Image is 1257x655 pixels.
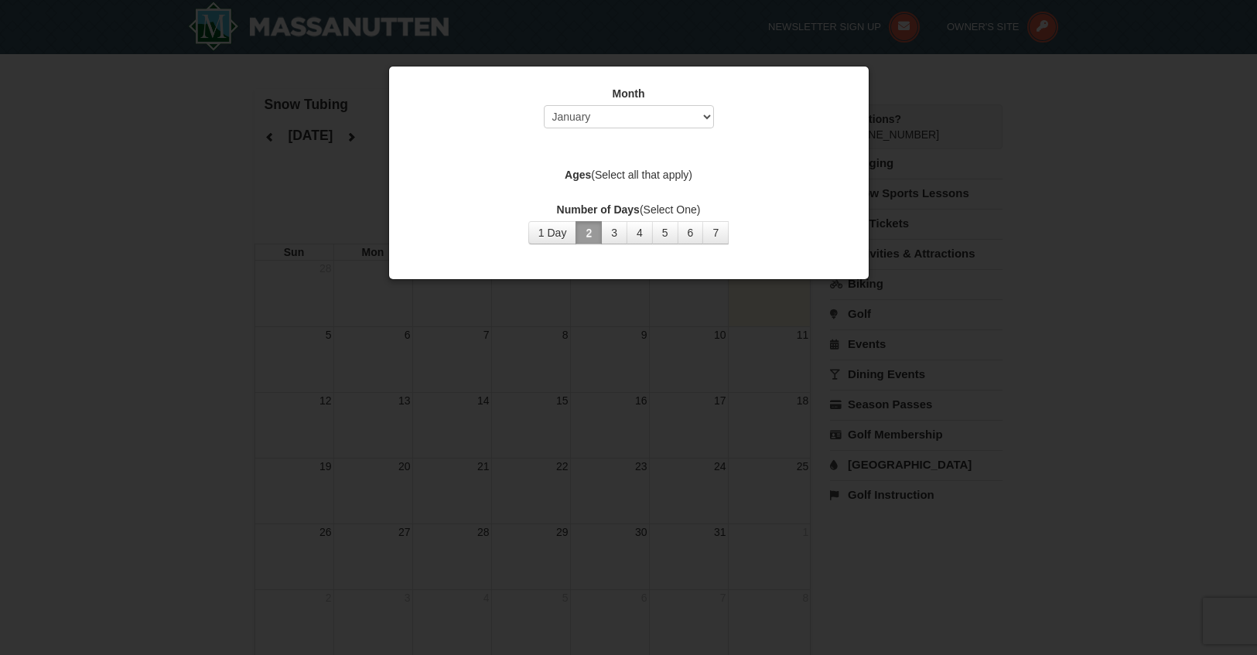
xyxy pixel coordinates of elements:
[408,202,849,217] label: (Select One)
[601,221,627,244] button: 3
[408,167,849,183] label: (Select all that apply)
[565,169,591,181] strong: Ages
[613,87,645,100] strong: Month
[557,203,640,216] strong: Number of Days
[652,221,678,244] button: 5
[678,221,704,244] button: 6
[528,221,577,244] button: 1 Day
[702,221,729,244] button: 7
[576,221,602,244] button: 2
[627,221,653,244] button: 4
